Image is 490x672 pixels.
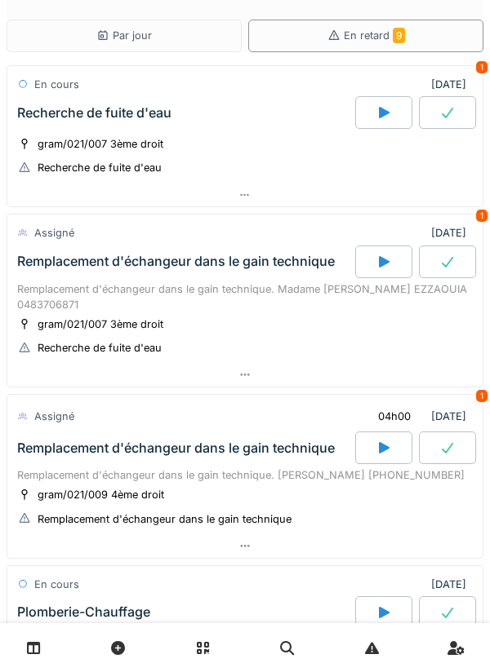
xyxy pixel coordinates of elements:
div: Assigné [34,409,74,424]
div: En cours [34,77,79,92]
div: gram/021/009 4ème droit [38,487,164,502]
div: Remplacement d'échangeur dans le gain technique. Madame [PERSON_NAME] EZZAOUIA 0483706871 [17,281,473,312]
div: Assigné [34,225,74,241]
span: 9 [393,28,405,43]
div: En cours [34,577,79,592]
div: [DATE] [431,577,473,592]
div: 1 [476,210,488,222]
div: Recherche de fuite d'eau [38,160,162,175]
div: gram/021/007 3ème droit [38,136,163,152]
div: Remplacement d'échangeur dans le gain technique [38,511,292,527]
div: 1 [476,390,488,402]
span: En retard [344,29,405,42]
div: Recherche de fuite d'eau [17,105,171,121]
div: [DATE] [364,401,473,431]
div: 1 [476,61,488,73]
div: Plomberie-Chauffage [17,604,150,620]
div: Remplacement d'échangeur dans le gain technique [17,254,335,269]
div: Remplacement d'échangeur dans le gain technique [17,440,335,456]
div: [DATE] [431,77,473,92]
div: Recherche de fuite d'eau [38,340,162,356]
div: 04h00 [378,409,411,424]
div: Par jour [96,28,152,43]
div: gram/021/007 3ème droit [38,316,163,332]
div: Remplacement d'échangeur dans le gain technique. [PERSON_NAME] [PHONE_NUMBER] [17,467,473,483]
div: [DATE] [431,225,473,241]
